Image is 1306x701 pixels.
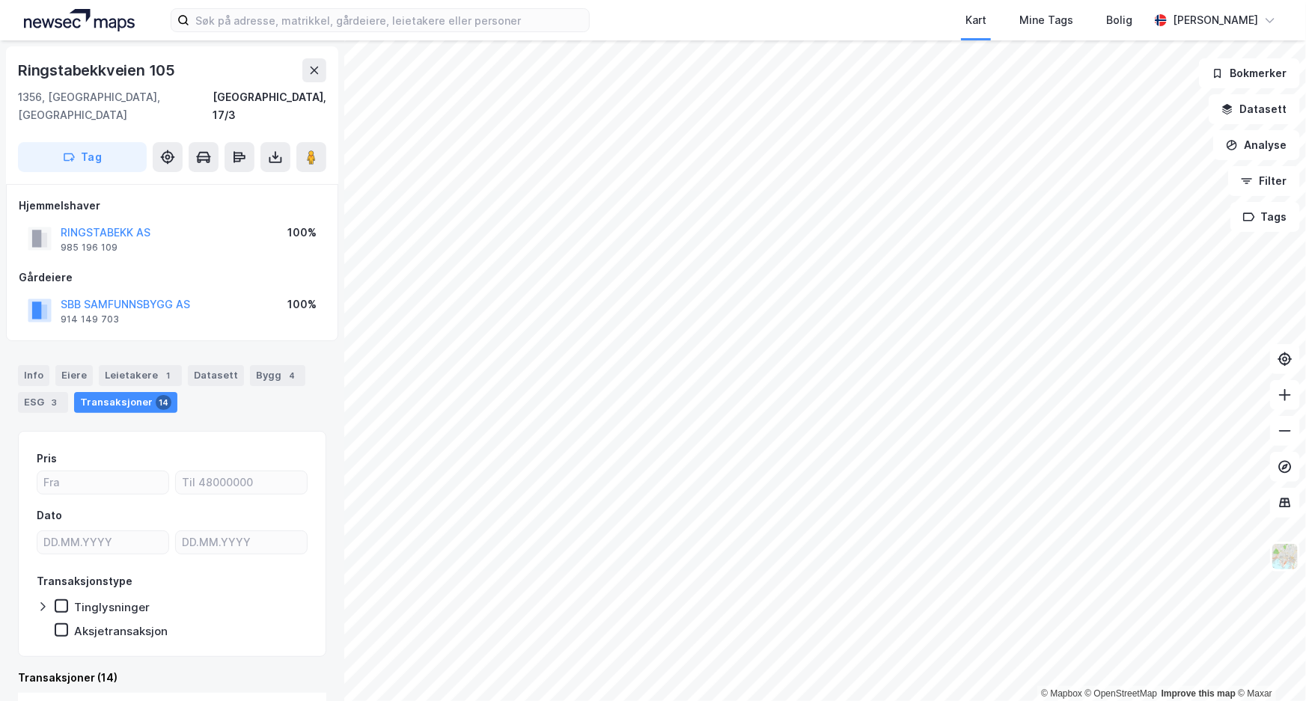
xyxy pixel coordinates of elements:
div: Dato [37,506,62,524]
div: [PERSON_NAME] [1173,11,1258,29]
div: Ringstabekkveien 105 [18,58,178,82]
div: Hjemmelshaver [19,197,326,215]
div: Transaksjoner [74,392,177,413]
div: Gårdeiere [19,269,326,287]
div: Kart [965,11,986,29]
a: Mapbox [1041,688,1082,699]
a: OpenStreetMap [1085,688,1158,699]
div: Aksjetransaksjon [74,624,168,638]
div: 985 196 109 [61,242,118,254]
button: Datasett [1209,94,1300,124]
div: 14 [156,395,171,410]
button: Bokmerker [1199,58,1300,88]
div: Bolig [1106,11,1132,29]
a: Improve this map [1162,688,1236,699]
div: 1356, [GEOGRAPHIC_DATA], [GEOGRAPHIC_DATA] [18,88,213,124]
div: Mine Tags [1019,11,1073,29]
div: Kontrollprogram for chat [1231,629,1306,701]
input: Til 48000000 [176,471,307,494]
div: Bygg [250,365,305,386]
div: Transaksjonstype [37,572,132,590]
iframe: Chat Widget [1231,629,1306,701]
div: Leietakere [99,365,182,386]
button: Analyse [1213,130,1300,160]
input: DD.MM.YYYY [176,531,307,554]
div: 1 [161,368,176,383]
div: Eiere [55,365,93,386]
img: logo.a4113a55bc3d86da70a041830d287a7e.svg [24,9,135,31]
div: 100% [287,296,317,313]
div: Info [18,365,49,386]
div: Tinglysninger [74,600,150,614]
input: Søk på adresse, matrikkel, gårdeiere, leietakere eller personer [189,9,589,31]
div: 3 [47,395,62,410]
div: [GEOGRAPHIC_DATA], 17/3 [213,88,326,124]
div: Pris [37,450,57,468]
img: Z [1271,542,1299,571]
div: 100% [287,224,317,242]
button: Tags [1230,202,1300,232]
button: Tag [18,142,147,172]
div: 914 149 703 [61,313,119,325]
div: Datasett [188,365,244,386]
div: Transaksjoner (14) [18,669,326,687]
input: DD.MM.YYYY [37,531,168,554]
div: ESG [18,392,68,413]
input: Fra [37,471,168,494]
button: Filter [1228,166,1300,196]
div: 4 [284,368,299,383]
